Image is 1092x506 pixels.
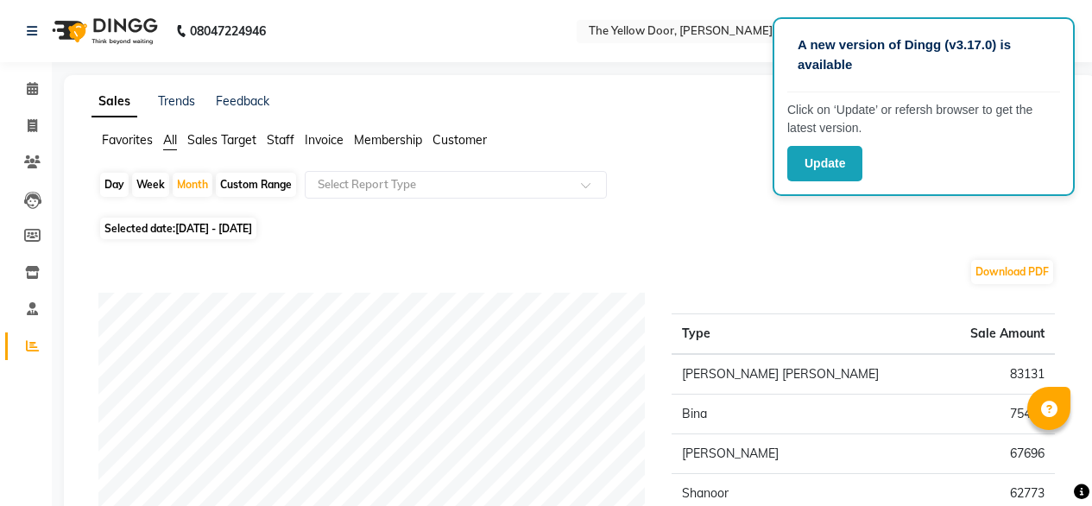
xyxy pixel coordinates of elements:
p: Click on ‘Update’ or refersh browser to get the latest version. [787,101,1060,137]
span: All [163,132,177,148]
div: Month [173,173,212,197]
span: Customer [432,132,487,148]
button: Download PDF [971,260,1053,284]
span: [DATE] - [DATE] [175,222,252,235]
img: logo [44,7,162,55]
th: Type [672,314,938,355]
span: Membership [354,132,422,148]
div: Day [100,173,129,197]
iframe: chat widget [1019,437,1075,489]
span: Invoice [305,132,344,148]
a: Trends [158,93,195,109]
div: Week [132,173,169,197]
td: Bina [672,395,938,434]
span: Selected date: [100,218,256,239]
a: Feedback [216,93,269,109]
div: Custom Range [216,173,296,197]
td: 83131 [938,354,1055,395]
td: [PERSON_NAME] [PERSON_NAME] [672,354,938,395]
td: [PERSON_NAME] [672,434,938,474]
button: Update [787,146,862,181]
span: Favorites [102,132,153,148]
span: Staff [267,132,294,148]
b: 08047224946 [190,7,266,55]
th: Sale Amount [938,314,1055,355]
p: A new version of Dingg (v3.17.0) is available [798,35,1050,74]
td: 67696 [938,434,1055,474]
td: 75440 [938,395,1055,434]
span: Sales Target [187,132,256,148]
a: Sales [92,86,137,117]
